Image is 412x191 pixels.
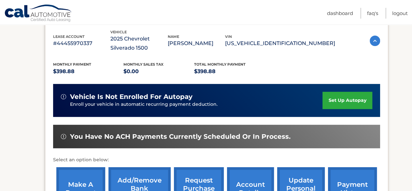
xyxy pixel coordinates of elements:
span: Total Monthly Payment [194,62,246,67]
a: Logout [392,8,408,19]
p: [US_VEHICLE_IDENTIFICATION_NUMBER] [225,39,335,48]
a: Dashboard [327,8,353,19]
p: $0.00 [123,67,194,76]
span: Monthly Payment [53,62,91,67]
a: FAQ's [367,8,378,19]
span: vehicle [110,30,127,34]
img: alert-white.svg [61,94,66,99]
p: $398.88 [194,67,265,76]
span: lease account [53,34,85,39]
span: You have no ACH payments currently scheduled or in process. [70,133,291,141]
p: $398.88 [53,67,124,76]
p: Enroll your vehicle in automatic recurring payment deduction. [70,101,323,108]
span: Monthly sales Tax [123,62,163,67]
p: #44455970337 [53,39,110,48]
p: 2025 Chevrolet Silverado 1500 [110,34,168,53]
a: set up autopay [322,92,372,109]
span: vin [225,34,232,39]
span: vehicle is not enrolled for autopay [70,93,192,101]
p: Select an option below: [53,156,380,164]
a: Cal Automotive [4,4,73,23]
p: [PERSON_NAME] [168,39,225,48]
img: accordion-active.svg [370,36,380,46]
img: alert-white.svg [61,134,66,139]
span: name [168,34,179,39]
